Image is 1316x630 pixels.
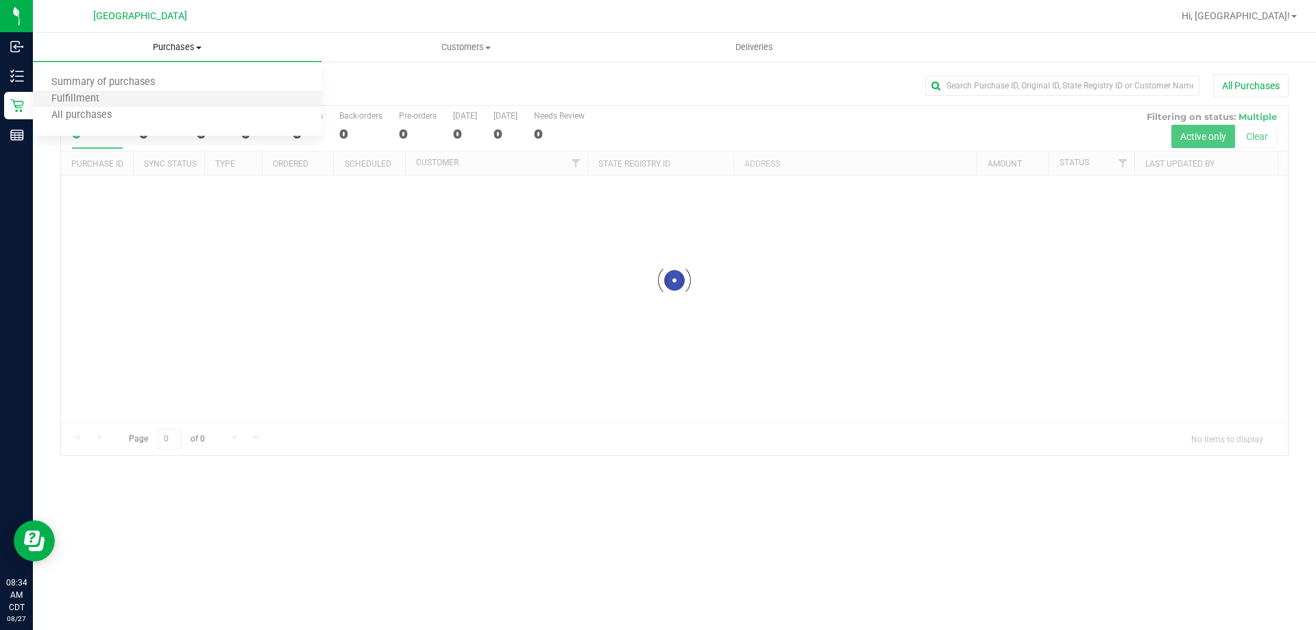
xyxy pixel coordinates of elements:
span: Purchases [33,41,321,53]
span: Hi, [GEOGRAPHIC_DATA]! [1182,10,1290,21]
a: Customers [321,33,610,62]
span: Summary of purchases [33,77,173,88]
inline-svg: Inbound [10,40,24,53]
inline-svg: Reports [10,128,24,142]
p: 08/27 [6,614,27,624]
span: Deliveries [717,41,792,53]
a: Deliveries [610,33,899,62]
a: Purchases Summary of purchases Fulfillment All purchases [33,33,321,62]
span: Fulfillment [33,93,118,105]
span: Customers [322,41,609,53]
button: All Purchases [1213,74,1289,97]
span: [GEOGRAPHIC_DATA] [93,10,187,22]
span: All purchases [33,110,130,121]
input: Search Purchase ID, Original ID, State Registry ID or Customer Name... [925,75,1199,96]
inline-svg: Inventory [10,69,24,83]
p: 08:34 AM CDT [6,577,27,614]
iframe: Resource center [14,520,55,561]
inline-svg: Retail [10,99,24,112]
